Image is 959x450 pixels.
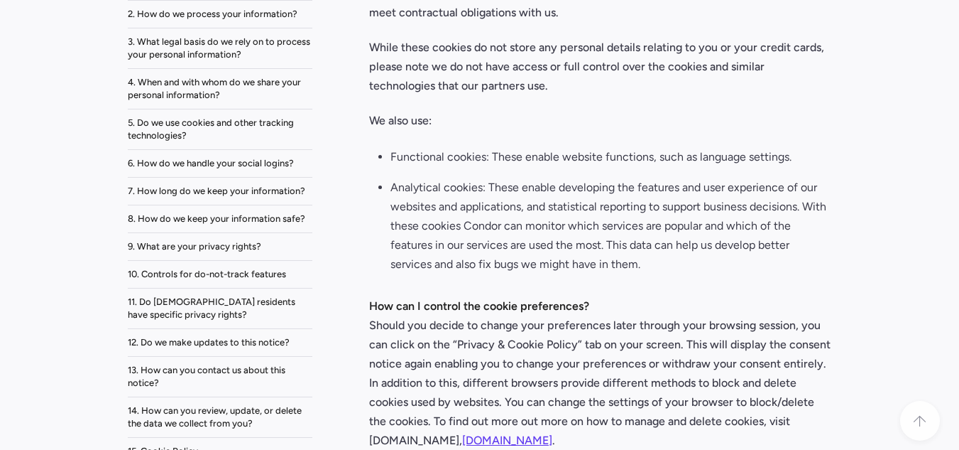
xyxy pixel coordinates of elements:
[128,157,294,170] div: 6. How do we handle your social logins?
[369,111,831,130] p: We also use:
[462,434,552,447] a: [DOMAIN_NAME]
[128,397,313,438] a: 14. How can you review, update, or delete the data we collect from you?
[128,233,313,261] a: 9. What are your privacy rights?
[128,240,261,253] div: 9. What are your privacy rights?
[128,1,313,28] a: 2. How do we process your information?
[390,178,831,279] li: Analytical cookies: These enable developing the features and user experience of our websites and ...
[128,109,313,150] a: 5. Do we use cookies and other tracking technologies?
[128,336,290,349] div: 12. Do we make updates to this notice?
[128,268,286,281] div: 10. Controls for do-not-track features
[128,205,313,233] a: 8. How do we keep your information safe?
[128,117,313,142] div: 5. Do we use cookies and other tracking technologies?
[390,147,831,172] li: Functional cookies: These enable website functions, such as language settings.
[128,76,313,102] div: 4. When and with whom do we share your personal information?
[128,150,313,178] a: 6. How do we handle your social logins?
[128,296,313,321] div: 11. Do [DEMOGRAPHIC_DATA] residents have specific privacy rights?
[128,364,313,390] div: 13. How can you contact us about this notice?
[128,36,313,61] div: 3. What legal basis do we rely on to process your personal information?
[128,8,297,21] div: 2. How do we process your information?
[128,329,313,357] a: 12. Do we make updates to this notice?
[128,289,313,329] a: 11. Do [DEMOGRAPHIC_DATA] residents have specific privacy rights?
[128,213,305,225] div: 8. How do we keep your information safe?
[128,28,313,69] a: 3. What legal basis do we rely on to process your personal information?
[128,178,313,205] a: 7. How long do we keep your information?
[128,261,313,289] a: 10. Controls for do-not-track features
[128,357,313,397] a: 13. How can you contact us about this notice?
[369,299,589,313] strong: How can I control the cookie preferences?
[128,405,313,430] div: 14. How can you review, update, or delete the data we collect from you?
[369,296,831,450] p: Should you decide to change your preferences later through your browsing session, you can click o...
[913,416,927,427] div: 
[369,38,831,95] p: While these cookies do not store any personal details relating to you or your credit cards, pleas...
[128,69,313,109] a: 4. When and with whom do we share your personal information?
[128,185,305,198] div: 7. How long do we keep your information?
